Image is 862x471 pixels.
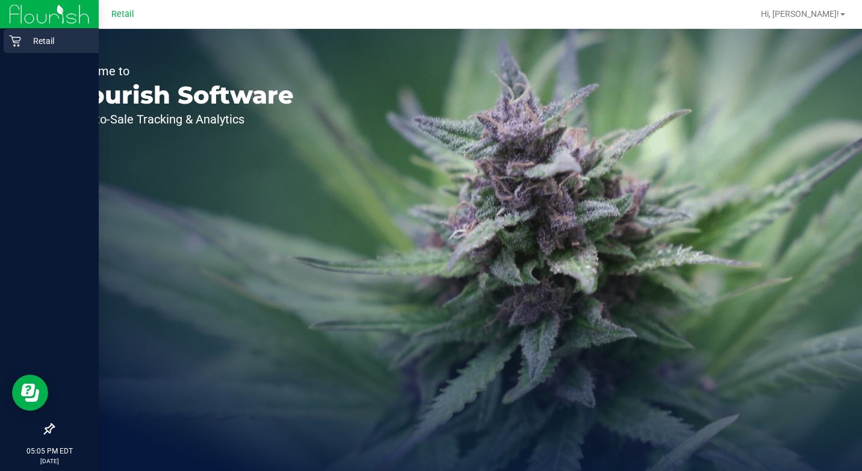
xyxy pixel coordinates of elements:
[12,375,48,411] iframe: Resource center
[5,457,93,466] p: [DATE]
[65,83,294,107] p: Flourish Software
[9,35,21,47] inline-svg: Retail
[761,9,839,19] span: Hi, [PERSON_NAME]!
[111,9,134,19] span: Retail
[21,34,93,48] p: Retail
[5,446,93,457] p: 05:05 PM EDT
[65,113,294,125] p: Seed-to-Sale Tracking & Analytics
[65,65,294,77] p: Welcome to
